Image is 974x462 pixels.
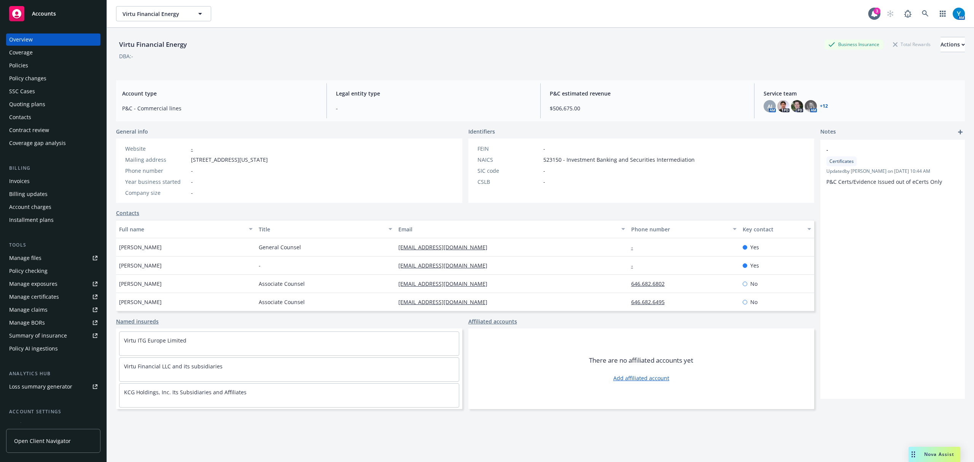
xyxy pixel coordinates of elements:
[259,225,384,233] div: Title
[6,137,100,149] a: Coverage gap analysis
[6,124,100,136] a: Contract review
[900,6,915,21] a: Report a Bug
[259,298,305,306] span: Associate Counsel
[9,317,45,329] div: Manage BORs
[9,175,30,187] div: Invoices
[6,46,100,59] a: Coverage
[6,175,100,187] a: Invoices
[6,343,100,355] a: Policy AI ingestions
[259,261,261,269] span: -
[116,6,211,21] button: Virtu Financial Energy
[9,291,59,303] div: Manage certificates
[191,189,193,197] span: -
[6,370,100,378] div: Analytics hub
[826,168,959,175] span: Updated by [PERSON_NAME] on [DATE] 10:44 AM
[826,178,942,185] span: P&C Certs/Evidence Issued out of eCerts Only
[941,37,965,52] button: Actions
[631,262,639,269] a: -
[6,3,100,24] a: Accounts
[9,188,48,200] div: Billing updates
[9,201,51,213] div: Account charges
[191,156,268,164] span: [STREET_ADDRESS][US_STATE]
[398,244,493,251] a: [EMAIL_ADDRESS][DOMAIN_NAME]
[9,59,28,72] div: Policies
[116,127,148,135] span: General info
[259,243,301,251] span: General Counsel
[9,124,49,136] div: Contract review
[613,374,669,382] a: Add affiliated account
[9,33,33,46] div: Overview
[398,298,493,306] a: [EMAIL_ADDRESS][DOMAIN_NAME]
[336,89,531,97] span: Legal entity type
[6,304,100,316] a: Manage claims
[820,140,965,192] div: -CertificatesUpdatedby [PERSON_NAME] on [DATE] 10:44 AMP&C Certs/Evidence Issued out of eCerts Only
[740,220,814,238] button: Key contact
[6,252,100,264] a: Manage files
[935,6,950,21] a: Switch app
[750,243,759,251] span: Yes
[874,8,880,14] div: 3
[6,381,100,393] a: Loss summary generator
[889,40,934,49] div: Total Rewards
[767,102,772,110] span: AJ
[824,40,883,49] div: Business Insurance
[829,158,854,165] span: Certificates
[9,330,67,342] div: Summary of insurance
[6,214,100,226] a: Installment plans
[191,145,193,152] a: -
[909,447,960,462] button: Nova Assist
[125,156,188,164] div: Mailing address
[398,262,493,269] a: [EMAIL_ADDRESS][DOMAIN_NAME]
[119,243,162,251] span: [PERSON_NAME]
[924,451,954,457] span: Nova Assist
[6,33,100,46] a: Overview
[125,145,188,153] div: Website
[9,46,33,59] div: Coverage
[119,52,133,60] div: DBA: -
[116,317,159,325] a: Named insureds
[6,317,100,329] a: Manage BORs
[9,72,46,84] div: Policy changes
[122,104,317,112] span: P&C - Commercial lines
[805,100,817,112] img: photo
[116,209,139,217] a: Contacts
[909,447,918,462] div: Drag to move
[256,220,395,238] button: Title
[14,437,71,445] span: Open Client Navigator
[116,40,190,49] div: Virtu Financial Energy
[6,330,100,342] a: Summary of insurance
[543,156,695,164] span: 523150 - Investment Banking and Securities Intermediation
[6,111,100,123] a: Contacts
[6,98,100,110] a: Quoting plans
[119,298,162,306] span: [PERSON_NAME]
[9,111,31,123] div: Contacts
[9,419,42,431] div: Service team
[6,241,100,249] div: Tools
[6,265,100,277] a: Policy checking
[826,146,939,154] span: -
[543,167,545,175] span: -
[125,167,188,175] div: Phone number
[6,291,100,303] a: Manage certificates
[9,381,72,393] div: Loss summary generator
[398,225,617,233] div: Email
[777,100,789,112] img: photo
[119,280,162,288] span: [PERSON_NAME]
[883,6,898,21] a: Start snowing
[477,145,540,153] div: FEIN
[9,278,57,290] div: Manage exposures
[589,356,693,365] span: There are no affiliated accounts yet
[9,137,66,149] div: Coverage gap analysis
[764,89,959,97] span: Service team
[631,244,639,251] a: -
[6,419,100,431] a: Service team
[119,261,162,269] span: [PERSON_NAME]
[820,104,828,108] a: +12
[125,178,188,186] div: Year business started
[631,225,729,233] div: Phone number
[9,252,41,264] div: Manage files
[6,59,100,72] a: Policies
[124,389,247,396] a: KCG Holdings, Inc. Its Subsidiaries and Affiliates
[468,317,517,325] a: Affiliated accounts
